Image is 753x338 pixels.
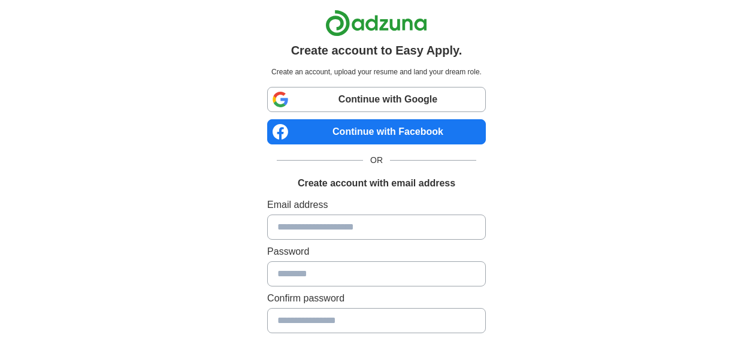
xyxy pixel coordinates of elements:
[267,119,486,144] a: Continue with Facebook
[267,87,486,112] a: Continue with Google
[325,10,427,37] img: Adzuna logo
[298,176,455,191] h1: Create account with email address
[270,67,483,77] p: Create an account, upload your resume and land your dream role.
[363,154,390,167] span: OR
[291,41,462,59] h1: Create account to Easy Apply.
[267,291,486,306] label: Confirm password
[267,198,486,212] label: Email address
[267,245,486,259] label: Password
